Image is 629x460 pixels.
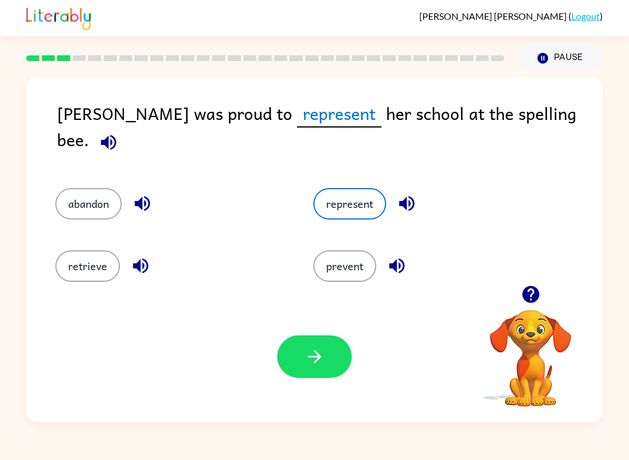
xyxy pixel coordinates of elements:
video: Your browser must support playing .mp4 files to use Literably. Please try using another browser. [472,292,589,408]
button: represent [313,188,386,220]
button: prevent [313,250,376,282]
button: abandon [55,188,122,220]
span: represent [297,100,381,128]
button: Pause [518,45,603,72]
img: Literably [26,5,91,30]
a: Logout [571,10,600,22]
div: [PERSON_NAME] was proud to her school at the spelling bee. [57,100,603,165]
div: ( ) [419,10,603,22]
span: [PERSON_NAME] [PERSON_NAME] [419,10,568,22]
button: retrieve [55,250,120,282]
